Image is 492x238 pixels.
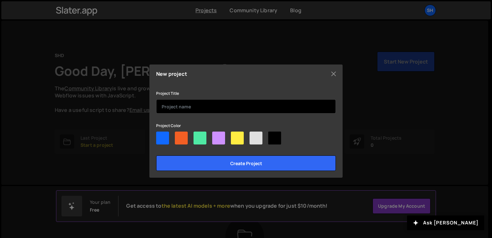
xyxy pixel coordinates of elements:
label: Project Title [156,90,179,97]
h5: New project [156,71,187,76]
input: Create project [156,155,336,171]
label: Project Color [156,123,181,129]
input: Project name [156,99,336,114]
button: Ask [PERSON_NAME] [407,215,484,230]
button: Close [329,69,338,79]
